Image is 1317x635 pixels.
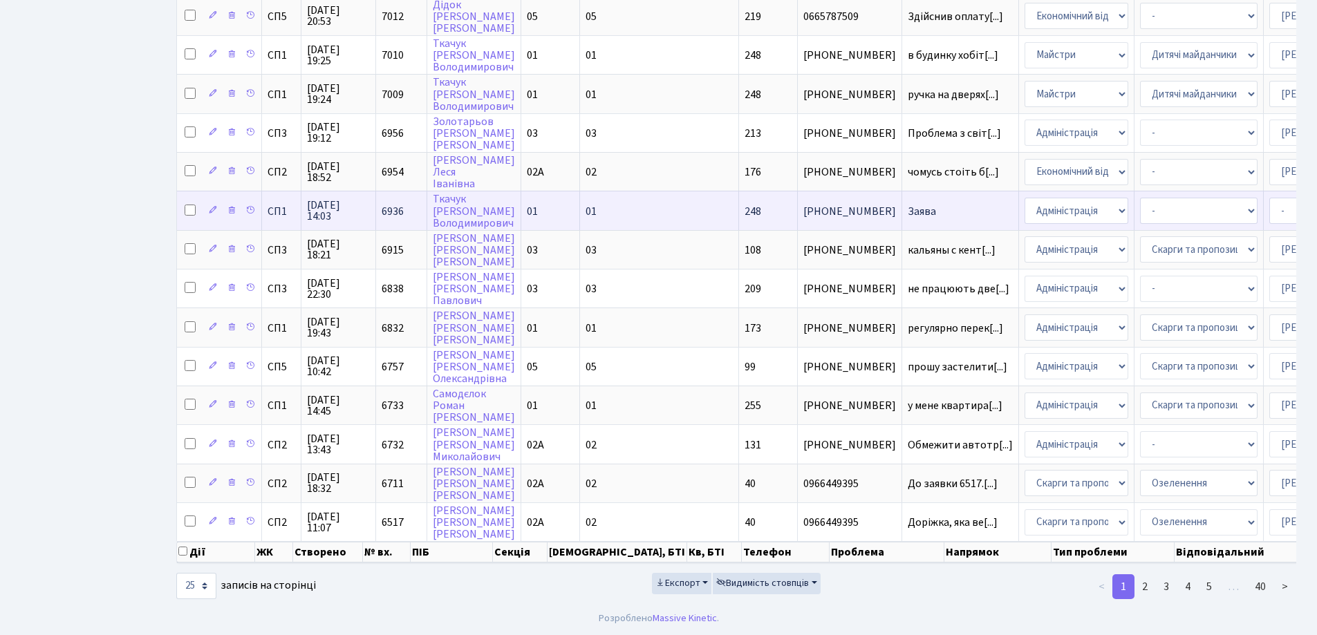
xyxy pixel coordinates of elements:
[586,359,597,375] span: 05
[1175,542,1299,562] th: Відповідальний
[1112,574,1134,599] a: 1
[433,503,515,542] a: [PERSON_NAME][PERSON_NAME][PERSON_NAME]
[527,243,538,258] span: 03
[803,89,896,100] span: [PHONE_NUMBER]
[527,87,538,102] span: 01
[268,206,295,217] span: СП1
[687,542,742,562] th: Кв, БТІ
[433,348,515,386] a: [PERSON_NAME][PERSON_NAME]Олександрівна
[908,48,998,63] span: в будинку хобіт[...]
[745,398,761,413] span: 255
[803,167,896,178] span: [PHONE_NUMBER]
[1198,574,1220,599] a: 5
[803,478,896,489] span: 0966449395
[745,476,756,491] span: 40
[382,204,404,219] span: 6936
[382,476,404,491] span: 6711
[586,164,597,180] span: 02
[268,400,295,411] span: СП1
[307,511,370,533] span: [DATE] 11:07
[745,359,756,375] span: 99
[382,515,404,530] span: 6517
[908,206,1013,217] span: Заява
[745,204,761,219] span: 248
[307,472,370,494] span: [DATE] 18:32
[716,576,809,590] span: Видимість стовпців
[382,48,404,63] span: 7010
[713,573,821,594] button: Видимість стовпців
[307,83,370,105] span: [DATE] 19:24
[908,9,1003,24] span: Здійснив оплату[...]
[586,48,597,63] span: 01
[268,361,295,372] span: СП5
[527,126,538,141] span: 03
[268,478,295,489] span: СП2
[433,231,515,269] a: [PERSON_NAME][PERSON_NAME][PERSON_NAME]
[382,281,404,296] span: 6838
[307,316,370,339] span: [DATE] 19:43
[745,321,761,336] span: 173
[363,542,411,562] th: № вх.
[433,386,515,425] a: СамодєлокРоман[PERSON_NAME]
[1134,574,1156,599] a: 2
[307,395,370,417] span: [DATE] 14:45
[599,611,719,626] div: Розроблено .
[268,50,295,61] span: СП1
[586,476,597,491] span: 02
[527,476,544,491] span: 02А
[382,398,404,413] span: 6733
[307,44,370,66] span: [DATE] 19:25
[433,192,515,231] a: Ткачук[PERSON_NAME]Володимирович
[307,278,370,300] span: [DATE] 22:30
[527,437,544,453] span: 02А
[268,323,295,334] span: СП1
[382,164,404,180] span: 6954
[742,542,830,562] th: Телефон
[268,245,295,256] span: СП3
[908,359,1007,375] span: прошу застелити[...]
[586,321,597,336] span: 01
[307,161,370,183] span: [DATE] 18:52
[527,321,538,336] span: 01
[908,164,999,180] span: чомусь стоіть б[...]
[745,48,761,63] span: 248
[803,439,896,451] span: [PHONE_NUMBER]
[268,517,295,528] span: СП2
[1155,574,1177,599] a: 3
[908,321,1003,336] span: регулярно перек[...]
[493,542,548,562] th: Секція
[268,89,295,100] span: СП1
[586,9,597,24] span: 05
[307,238,370,260] span: [DATE] 18:21
[307,200,370,222] span: [DATE] 14:03
[293,542,362,562] th: Створено
[177,542,255,562] th: Дії
[411,542,492,562] th: ПІБ
[527,398,538,413] span: 01
[527,204,538,219] span: 01
[176,573,316,599] label: записів на сторінці
[527,48,538,63] span: 01
[803,283,896,294] span: [PHONE_NUMBER]
[745,164,761,180] span: 176
[653,611,717,625] a: Massive Kinetic
[803,128,896,139] span: [PHONE_NUMBER]
[527,359,538,375] span: 05
[803,245,896,256] span: [PHONE_NUMBER]
[255,542,293,562] th: ЖК
[433,309,515,348] a: [PERSON_NAME][PERSON_NAME][PERSON_NAME]
[586,515,597,530] span: 02
[433,269,515,308] a: [PERSON_NAME][PERSON_NAME]Павлович
[586,243,597,258] span: 03
[745,243,761,258] span: 108
[745,515,756,530] span: 40
[268,283,295,294] span: СП3
[908,87,999,102] span: ручка на дверях[...]
[268,11,295,22] span: СП5
[908,398,1002,413] span: у мене квартира[...]
[382,437,404,453] span: 6732
[1177,574,1199,599] a: 4
[433,36,515,75] a: Ткачук[PERSON_NAME]Володимирович
[527,281,538,296] span: 03
[382,87,404,102] span: 7009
